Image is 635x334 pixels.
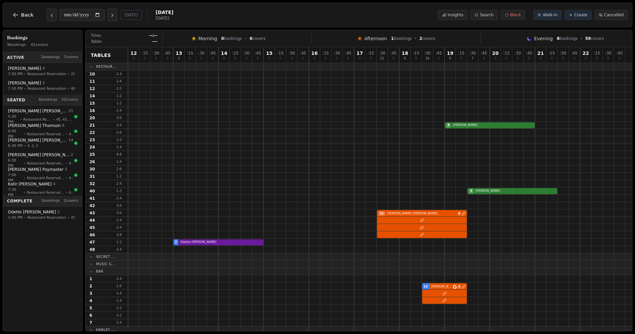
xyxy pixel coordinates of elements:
span: 0 [314,57,316,60]
span: 0 [585,57,587,60]
span: 17 [356,51,363,56]
span: 7:30 PM [8,187,22,198]
span: Restaurant Reservation [27,131,64,136]
span: [PERSON_NAME] [PERSON_NAME] [8,138,67,143]
button: Cancelled [594,10,628,20]
span: • [24,161,26,166]
span: • [68,215,70,220]
span: 65 [69,161,73,166]
span: 0 [505,57,507,60]
span: 1 [391,36,394,41]
span: 0 [562,57,564,60]
span: 42 [89,203,95,208]
span: 30 [89,167,95,172]
span: 4, 2, 3 [27,143,38,148]
span: 21 [68,108,73,114]
span: 3 - 6 [111,115,127,120]
span: [PERSON_NAME] [451,123,533,128]
span: 4 - 8 [111,152,127,157]
span: Morning [198,35,217,42]
button: [PERSON_NAME] 47:00 PM•Restaurant Reservation•21 [4,63,81,79]
span: 2 - 4 [111,79,127,84]
span: 4 [446,123,451,128]
svg: Google booking [453,285,457,289]
span: : 15 [413,51,419,55]
span: 2 - 4 [111,225,127,230]
span: 1 bookings [41,198,60,204]
span: 0 [551,57,553,60]
span: 0 [438,57,440,60]
span: 0 [221,36,224,41]
span: 44 [89,218,95,223]
span: 2 [419,36,422,41]
button: [PERSON_NAME] Paymaster57:00 PM•Restaurant Reservation•61 [4,165,81,186]
span: Harley ... [96,327,115,332]
span: • [24,131,26,136]
span: : 30 [560,51,566,55]
span: : 30 [424,51,431,55]
span: Insights [447,12,463,18]
span: • [580,36,582,41]
span: 0 [415,57,417,60]
span: 6 bookings [39,97,58,103]
span: 4 [89,298,92,303]
span: 0 [211,57,213,60]
span: 41 [89,196,95,201]
span: 0 [245,57,247,60]
span: 6:30 PM [8,158,22,168]
span: [PERSON_NAME] [8,80,41,86]
span: 0 [223,57,225,60]
span: : 30 [515,51,521,55]
span: • [53,117,55,122]
span: : 15 [368,51,374,55]
span: 15 [89,101,95,106]
span: Restaurant Reservation [27,71,66,76]
span: : 30 [289,51,295,55]
span: 0 [279,57,281,60]
h3: Bookings [7,34,78,41]
span: 47 [89,240,95,245]
span: Bar [96,269,103,274]
span: [PERSON_NAME] [474,189,556,193]
button: Back [7,7,39,23]
span: 2 - 6 [111,167,127,171]
span: 21 [89,123,95,128]
span: 0 [166,57,168,60]
span: Search [480,12,493,18]
span: Restaur... [96,64,116,69]
span: 1 - 2 [111,305,127,310]
span: [PERSON_NAME] [PERSON_NAME] [430,284,452,289]
span: 43 [89,210,95,216]
span: covers [250,36,266,41]
span: • [24,215,26,220]
span: 1 - 2 [111,93,127,98]
span: 1 - 4 [111,276,127,281]
span: 2 bookings [41,55,60,60]
span: 12 [130,51,137,56]
span: : 45 [481,51,487,55]
button: Odette [PERSON_NAME]21:00 PM•Restaurant Reservation•47 [4,207,81,223]
span: • [68,71,70,76]
span: 2 [71,152,73,158]
span: 0 [517,57,519,60]
span: : 15 [594,51,600,55]
span: 7:00 PM [8,71,23,77]
span: covers [585,36,604,41]
span: Odette [PERSON_NAME] [8,209,56,215]
span: 1 - 6 [111,283,127,288]
span: Restaurant Reservation [27,215,66,220]
span: 45, 43, 46, 44 [56,117,73,122]
span: 1 - 4 [111,320,127,325]
span: 0 [200,57,202,60]
span: 14 [424,284,428,289]
span: 0 [460,57,462,60]
span: 0 [189,57,191,60]
span: 40 [71,86,75,91]
span: : 15 [549,51,555,55]
span: [PERSON_NAME] Paymaster [8,167,63,172]
span: 9 [449,57,451,60]
span: [PERSON_NAME] [PERSON_NAME] [8,108,67,114]
span: Restaurant Reservation [27,161,64,166]
span: • [66,190,68,195]
span: 3 - 6 [111,203,127,208]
